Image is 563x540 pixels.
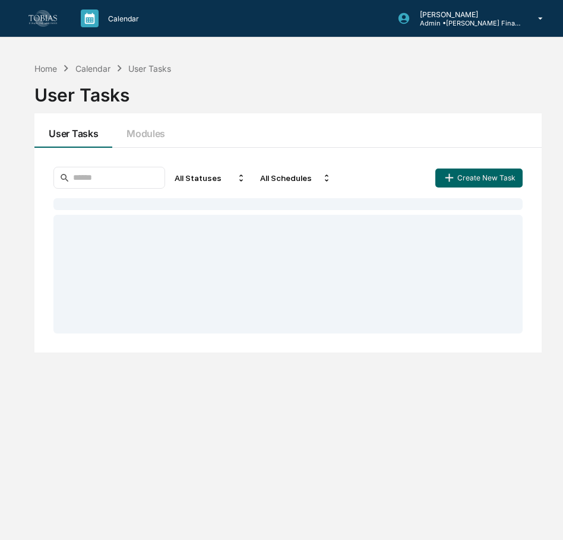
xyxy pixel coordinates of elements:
[255,169,336,188] div: All Schedules
[99,14,145,23] p: Calendar
[75,63,110,74] div: Calendar
[128,63,171,74] div: User Tasks
[34,63,57,74] div: Home
[29,10,57,26] img: logo
[410,10,521,19] p: [PERSON_NAME]
[410,19,521,27] p: Admin • [PERSON_NAME] Financial Advisors
[112,113,179,148] button: Modules
[435,169,522,188] button: Create New Task
[34,75,541,106] div: User Tasks
[170,169,251,188] div: All Statuses
[34,113,112,148] button: User Tasks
